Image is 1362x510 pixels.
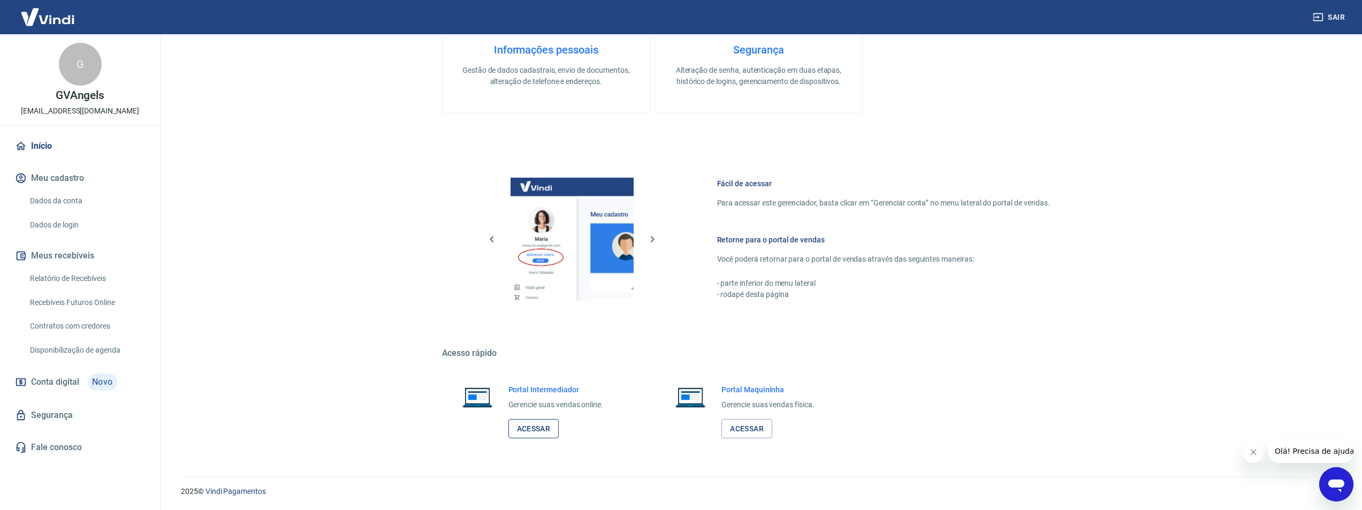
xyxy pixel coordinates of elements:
iframe: Fechar mensagem [1243,442,1264,463]
h4: Informações pessoais [460,43,633,56]
p: GVAngels [56,90,105,101]
img: Imagem de um notebook aberto [668,384,713,410]
p: Gerencie suas vendas física. [721,399,815,410]
a: Disponibilização de agenda [26,339,147,361]
a: Contratos com credores [26,315,147,337]
p: 2025 © [181,486,1336,497]
h6: Portal Intermediador [508,384,604,395]
a: Dados da conta [26,190,147,212]
a: Acessar [508,419,559,439]
h5: Acesso rápido [442,348,1076,359]
a: Fale conosco [13,436,147,459]
a: Relatório de Recebíveis [26,268,147,290]
p: Você poderá retornar para o portal de vendas através das seguintes maneiras: [717,254,1050,265]
button: Meus recebíveis [13,244,147,268]
a: Início [13,134,147,158]
p: Gerencie suas vendas online. [508,399,604,410]
p: [EMAIL_ADDRESS][DOMAIN_NAME] [21,105,139,117]
h6: Fácil de acessar [717,178,1050,189]
span: Conta digital [31,375,79,390]
p: Alteração de senha, autenticação em duas etapas, histórico de logins, gerenciamento de dispositivos. [672,65,845,87]
h6: Retorne para o portal de vendas [717,234,1050,245]
iframe: Botão para abrir a janela de mensagens [1319,467,1353,501]
span: Olá! Precisa de ajuda? [6,7,90,16]
img: Imagem da dashboard mostrando o botão de gerenciar conta na sidebar no lado esquerdo [511,178,634,301]
a: Recebíveis Futuros Online [26,292,147,314]
a: Segurança [13,404,147,427]
a: Acessar [721,419,772,439]
a: Vindi Pagamentos [206,487,266,496]
p: - rodapé desta página [717,289,1050,300]
div: G [59,43,102,86]
p: - parte inferior do menu lateral [717,278,1050,289]
iframe: Mensagem da empresa [1268,439,1353,463]
button: Meu cadastro [13,166,147,190]
img: Imagem de um notebook aberto [455,384,500,410]
button: Sair [1311,7,1349,27]
h6: Portal Maquininha [721,384,815,395]
a: Dados de login [26,214,147,236]
a: Conta digitalNovo [13,369,147,395]
img: Vindi [13,1,82,33]
p: Gestão de dados cadastrais, envio de documentos, alteração de telefone e endereços. [460,65,633,87]
p: Para acessar este gerenciador, basta clicar em “Gerenciar conta” no menu lateral do portal de ven... [717,197,1050,209]
h4: Segurança [672,43,845,56]
span: Novo [88,374,117,391]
